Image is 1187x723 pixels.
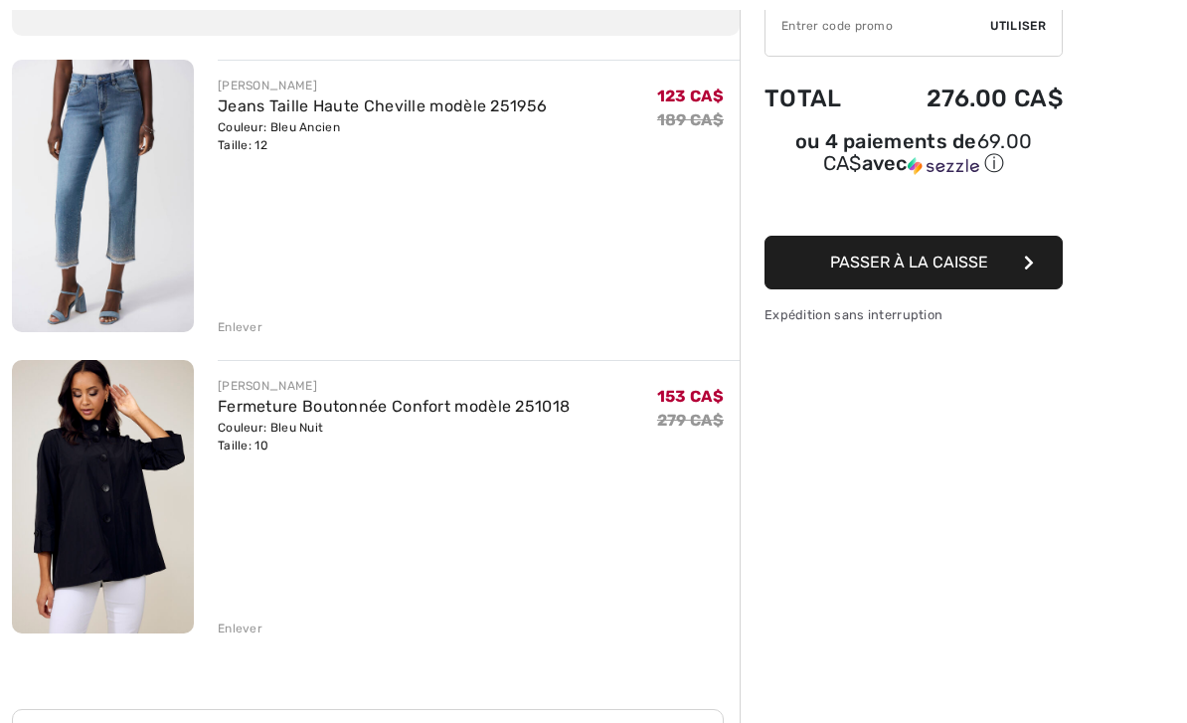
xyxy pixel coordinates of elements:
[657,387,724,406] span: 153 CA$
[218,118,547,154] div: Couleur: Bleu Ancien Taille: 12
[218,397,570,416] a: Fermeture Boutonnée Confort modèle 251018
[764,305,1063,324] div: Expédition sans interruption
[764,132,1063,177] div: ou 4 paiements de avec
[764,65,872,132] td: Total
[872,65,1063,132] td: 276.00 CA$
[657,110,724,129] s: 189 CA$
[823,129,1033,175] span: 69.00 CA$
[12,360,194,633] img: Fermeture Boutonnée Confort modèle 251018
[657,87,724,105] span: 123 CA$
[218,620,262,637] div: Enlever
[218,318,262,336] div: Enlever
[764,236,1063,289] button: Passer à la caisse
[908,157,979,175] img: Sezzle
[218,377,570,395] div: [PERSON_NAME]
[830,253,988,271] span: Passer à la caisse
[657,411,724,430] s: 279 CA$
[764,132,1063,184] div: ou 4 paiements de69.00 CA$avecSezzle Cliquez pour en savoir plus sur Sezzle
[12,60,194,332] img: Jeans Taille Haute Cheville modèle 251956
[764,184,1063,229] iframe: PayPal-paypal
[990,17,1046,35] span: Utiliser
[218,419,570,454] div: Couleur: Bleu Nuit Taille: 10
[218,96,547,115] a: Jeans Taille Haute Cheville modèle 251956
[218,77,547,94] div: [PERSON_NAME]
